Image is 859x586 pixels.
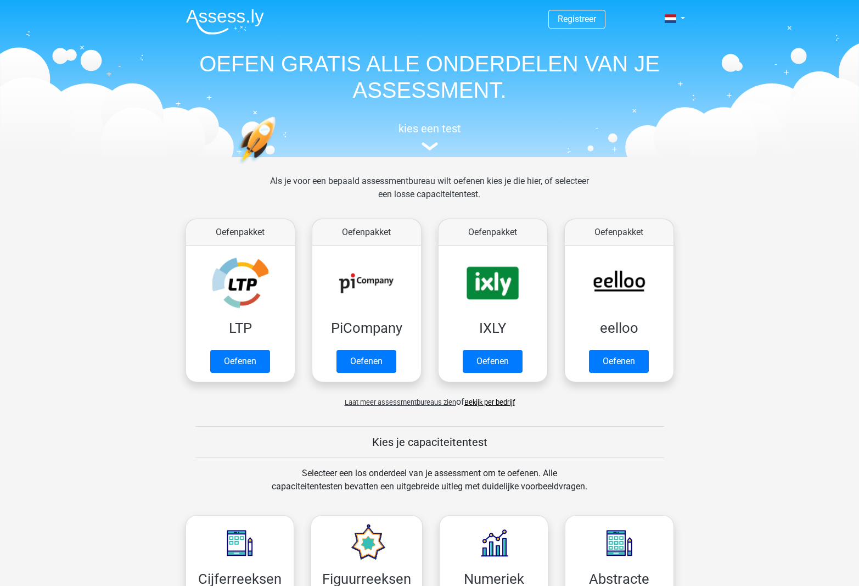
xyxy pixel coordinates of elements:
img: assessment [422,142,438,150]
a: Registreer [558,14,596,24]
div: Als je voor een bepaald assessmentbureau wilt oefenen kies je die hier, of selecteer een losse ca... [261,175,598,214]
img: Assessly [186,9,264,35]
h1: OEFEN GRATIS ALLE ONDERDELEN VAN JE ASSESSMENT. [177,51,682,103]
a: Oefenen [463,350,523,373]
a: Oefenen [589,350,649,373]
img: oefenen [238,116,318,216]
a: kies een test [177,122,682,151]
a: Bekijk per bedrijf [464,398,515,406]
h5: kies een test [177,122,682,135]
div: of [177,387,682,409]
a: Oefenen [210,350,270,373]
div: Selecteer een los onderdeel van je assessment om te oefenen. Alle capaciteitentesten bevatten een... [261,467,598,506]
h5: Kies je capaciteitentest [195,436,664,449]
a: Oefenen [336,350,396,373]
span: Laat meer assessmentbureaus zien [345,398,456,406]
